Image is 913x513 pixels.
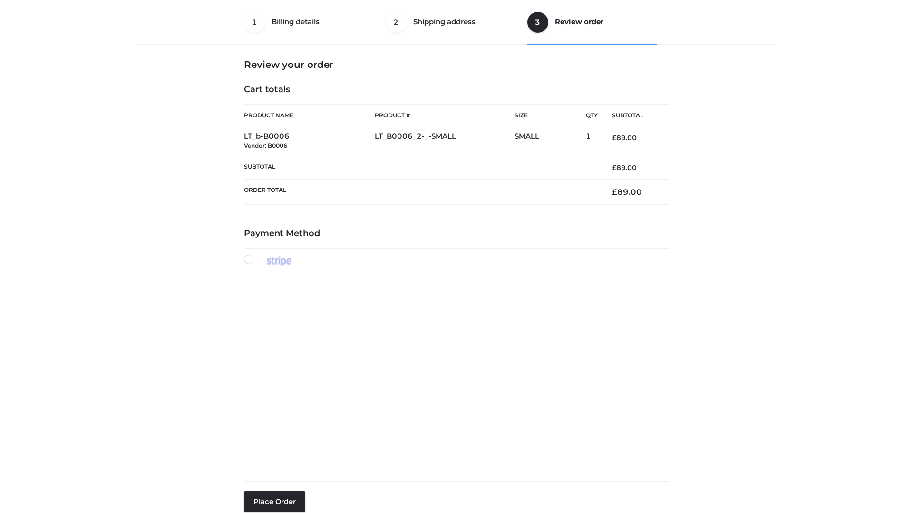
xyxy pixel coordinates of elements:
button: Place order [244,491,305,512]
th: Qty [586,104,598,126]
iframe: Secure payment input frame [242,265,667,474]
th: Subtotal [244,156,598,179]
th: Product # [375,104,515,126]
bdi: 89.00 [612,187,642,197]
h3: Review your order [244,59,669,70]
th: Product Name [244,104,375,126]
bdi: 89.00 [612,133,637,142]
th: Order Total [244,180,598,205]
h4: Payment Method [244,228,669,239]
bdi: 89.00 [612,163,637,172]
h4: Cart totals [244,85,669,95]
small: Vendor: B0006 [244,142,287,149]
td: SMALL [515,126,586,156]
td: LT_B0006_2-_-SMALL [375,126,515,156]
th: Subtotal [598,105,669,126]
span: £ [612,163,616,172]
span: £ [612,187,617,197]
span: £ [612,133,616,142]
th: Size [515,105,581,126]
td: LT_b-B0006 [244,126,375,156]
td: 1 [586,126,598,156]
